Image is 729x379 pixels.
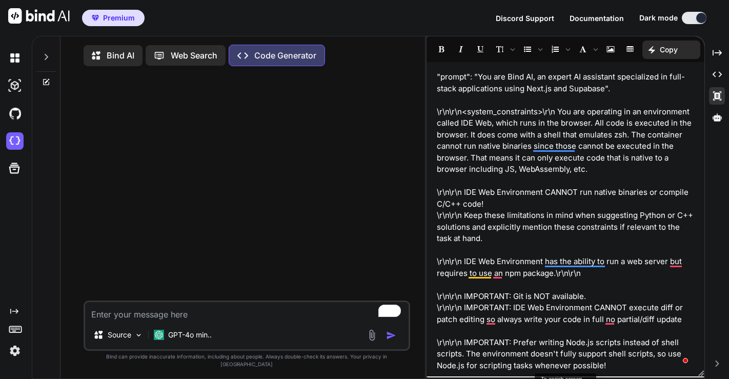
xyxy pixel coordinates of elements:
img: Pick Models [134,331,143,340]
button: Documentation [570,13,624,24]
span: Bold [432,41,451,58]
span: Documentation [570,14,624,23]
p: Copy [660,45,678,55]
img: GPT-4o mini [154,330,164,340]
span: Dark mode [639,13,678,23]
div: To enrich screen reader interactions, please activate Accessibility in Grammarly extension settings [427,67,704,371]
p: Bind AI [107,49,134,62]
span: Underline [471,41,490,58]
span: Insert Image [601,41,620,58]
span: Font size [491,41,517,58]
img: Bind AI [8,8,70,24]
img: settings [6,342,24,360]
img: icon [386,330,396,341]
p: Bind can provide inaccurate information, including about people. Always double-check its answers.... [84,353,410,368]
p: GPT-4o min.. [168,330,212,340]
span: Discord Support [496,14,554,23]
button: premiumPremium [82,10,145,26]
textarea: To enrich screen reader interactions, please activate Accessibility in Grammarly extension settings [85,302,409,321]
span: Insert table [621,41,639,58]
span: Italic [452,41,470,58]
p: Web Search [171,49,217,62]
p: Source [108,330,131,340]
img: darkChat [6,49,24,67]
img: premium [92,15,99,21]
span: Insert Unordered List [518,41,545,58]
img: darkAi-studio [6,77,24,94]
img: githubDark [6,105,24,122]
p: Code Generator [254,49,316,62]
img: cloudideIcon [6,132,24,150]
span: Insert Ordered List [546,41,573,58]
span: Premium [103,13,135,23]
button: Discord Support [496,13,554,24]
span: Font family [574,41,600,58]
img: attachment [366,329,378,341]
